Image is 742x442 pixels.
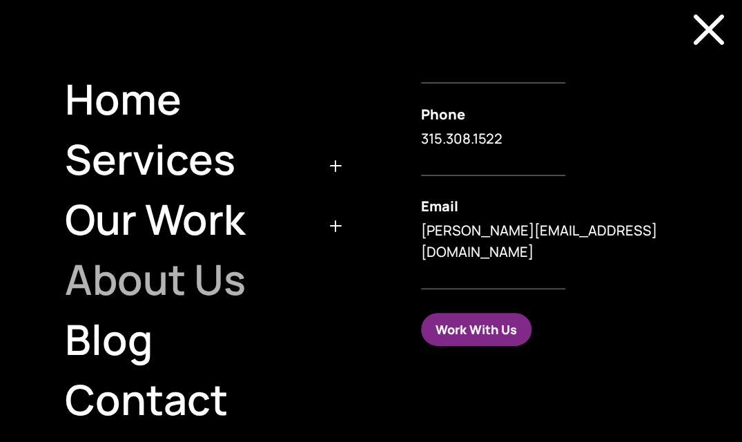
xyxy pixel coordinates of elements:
p: [PERSON_NAME][EMAIL_ADDRESS][DOMAIN_NAME] [421,220,742,262]
a: Blog [50,309,351,369]
a: Home [50,69,351,129]
a: Contact [50,369,351,430]
h4: Email [421,200,742,220]
a: Our Work [50,189,351,249]
h4: Phone [421,108,742,128]
a: Work With Us [421,313,531,345]
a: Services [50,129,351,189]
p: 315.308.1522 [421,128,742,150]
a: About Us [50,249,351,309]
